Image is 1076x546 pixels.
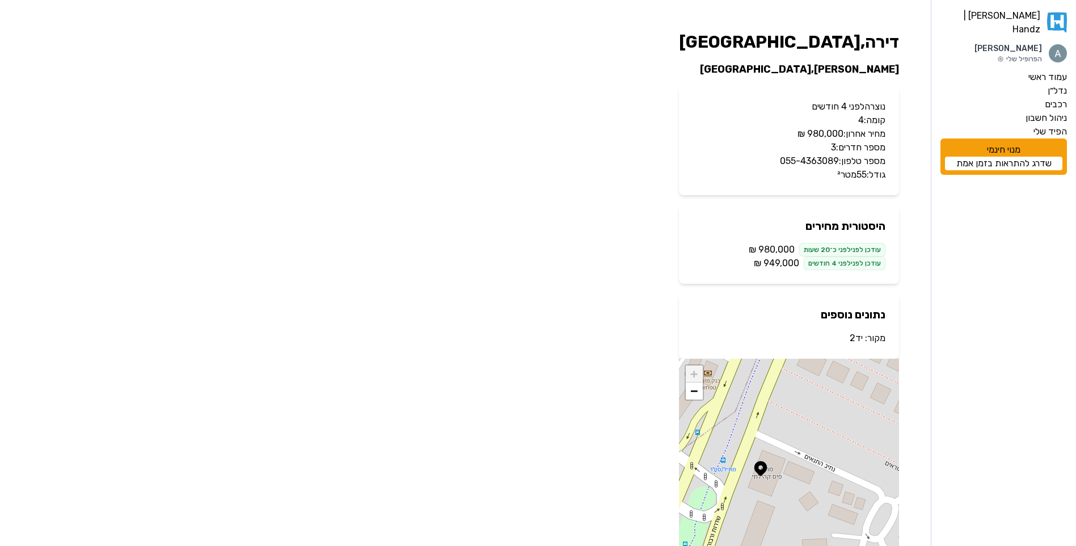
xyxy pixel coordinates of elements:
p: קומה: 4 [693,114,885,127]
p: הפרופיל שלי [974,54,1042,64]
h2: היסטורית מחירים [693,218,885,234]
span: − [690,384,698,398]
span: ‏980,000 ‏₪ [749,243,795,257]
span: + [690,367,698,381]
h2: נתונים נוספים [693,306,885,322]
a: נדל״ן [940,84,1067,98]
a: [PERSON_NAME] | Handz [940,9,1067,36]
a: רכבים [940,98,1067,111]
a: Zoom out [686,383,703,400]
div: עודכן לפני לפני 4 חודשים [804,257,885,270]
div: מנוי חינמי [940,138,1067,175]
p: מספר טלפון: 055-4363089 [693,154,885,168]
p: נוצרה לפני 4 חודשים [693,100,885,114]
a: Zoom in [686,366,703,383]
a: עמוד ראשי [940,70,1067,84]
a: שדרג להתראות בזמן אמת [945,157,1062,170]
label: עמוד ראשי [1028,70,1067,84]
span: ‏949,000 ‏₪ [754,257,799,270]
p: גודל: 55 מטר² [693,168,885,182]
p: [PERSON_NAME] [974,43,1042,54]
label: רכבים [1045,98,1067,111]
label: הפיד שלי [1033,125,1067,138]
a: תמונת פרופיל[PERSON_NAME]הפרופיל שלי [940,43,1067,64]
p: מחיר אחרון: ‏980,000 ‏₪ [693,127,885,141]
label: נדל״ן [1048,84,1067,98]
p: מספר חדרים: 3 [693,141,885,154]
h2: [PERSON_NAME] , [GEOGRAPHIC_DATA] [679,61,899,77]
a: הפיד שלי [940,125,1067,138]
h1: דירה , [GEOGRAPHIC_DATA] [679,32,899,52]
div: עודכן לפני לפני כ־20 שעות [799,243,885,257]
label: ניהול חשבון [1026,111,1067,125]
a: יד2 [850,333,863,343]
img: Marker [752,460,769,477]
a: ניהול חשבון [940,111,1067,125]
p: מקור: [693,331,885,345]
img: תמונת פרופיל [1049,44,1067,62]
